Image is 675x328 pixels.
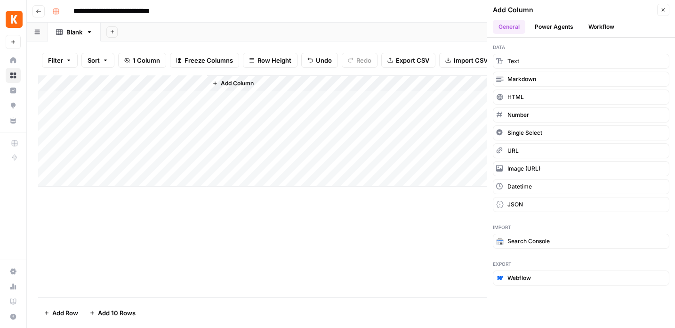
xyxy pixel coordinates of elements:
button: Power Agents [529,20,579,34]
button: Add Column [209,77,257,90]
button: Redo [342,53,378,68]
a: Browse [6,68,21,83]
button: Search Console [493,234,669,249]
span: Sort [88,56,100,65]
button: Markdown [493,72,669,87]
button: Number [493,107,669,123]
span: HTML [507,93,524,101]
button: Undo [301,53,338,68]
span: Add 10 Rows [98,308,136,318]
a: Home [6,53,21,68]
span: JSON [507,200,523,209]
button: Row Height [243,53,297,68]
span: Add Row [52,308,78,318]
button: General [493,20,525,34]
button: JSON [493,197,669,212]
img: Kayak Logo [6,11,23,28]
button: Export CSV [381,53,435,68]
a: Insights [6,83,21,98]
button: Help + Support [6,309,21,324]
button: URL [493,143,669,158]
a: Learning Hub [6,294,21,309]
span: Redo [356,56,371,65]
a: Opportunities [6,98,21,113]
span: Add Column [221,79,254,88]
div: Blank [66,27,82,37]
span: Import CSV [454,56,488,65]
span: Number [507,111,529,119]
span: Markdown [507,75,536,83]
button: Single Select [493,125,669,140]
span: Export [493,260,669,268]
span: Image (URL) [507,164,540,173]
a: Usage [6,279,21,294]
button: Workflow [583,20,620,34]
span: Search Console [507,237,550,246]
button: Import CSV [439,53,494,68]
span: Datetime [507,182,532,191]
button: Sort [81,53,114,68]
span: Webflow [507,274,531,282]
span: Undo [316,56,332,65]
span: Row Height [257,56,291,65]
button: Filter [42,53,78,68]
button: Workspace: Kayak [6,8,21,31]
span: URL [507,147,519,155]
a: Settings [6,264,21,279]
span: Text [507,57,519,66]
button: Add 10 Rows [84,305,141,320]
span: Import [493,223,669,231]
button: Add Row [38,305,84,320]
button: HTML [493,90,669,105]
span: Single Select [507,129,542,137]
button: Freeze Columns [170,53,239,68]
span: Export CSV [396,56,429,65]
button: Datetime [493,179,669,194]
button: Webflow [493,271,669,286]
span: 1 Column [133,56,160,65]
button: Image (URL) [493,161,669,176]
a: Blank [48,23,101,41]
span: Filter [48,56,63,65]
button: Text [493,54,669,69]
span: Freeze Columns [185,56,233,65]
a: Your Data [6,113,21,128]
span: Data [493,43,669,51]
button: 1 Column [118,53,166,68]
